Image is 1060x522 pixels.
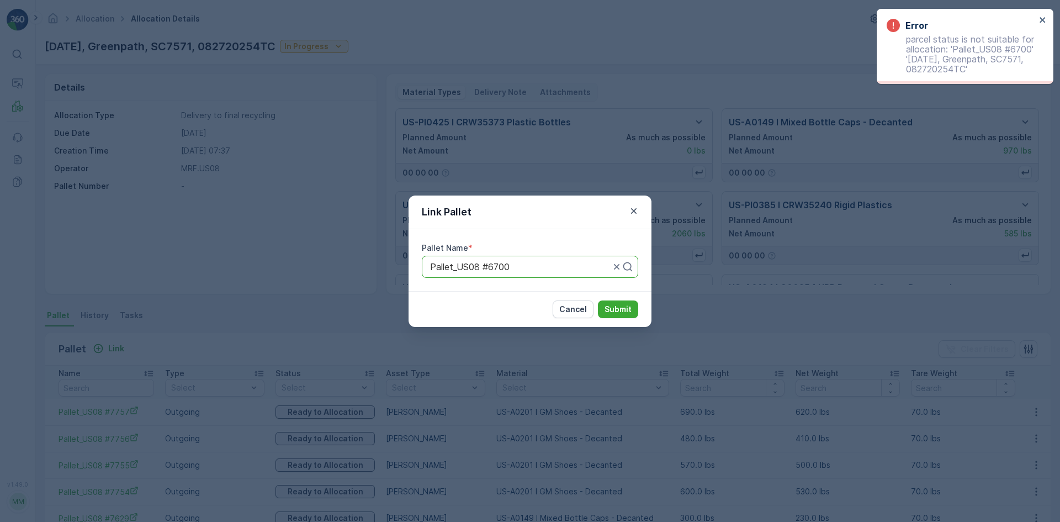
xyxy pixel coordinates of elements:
[422,204,471,220] p: Link Pallet
[605,304,632,315] p: Submit
[905,19,928,32] h3: Error
[559,304,587,315] p: Cancel
[1039,15,1047,26] button: close
[598,300,638,318] button: Submit
[887,34,1036,74] p: parcel status is not suitable for allocation: 'Pallet_US08 #6700' '[DATE], Greenpath, SC7571, 082...
[422,243,468,252] label: Pallet Name
[553,300,593,318] button: Cancel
